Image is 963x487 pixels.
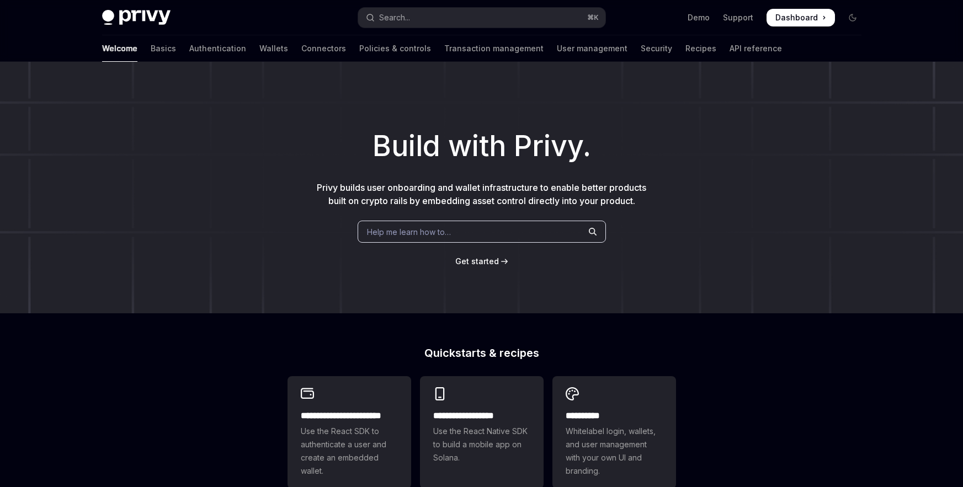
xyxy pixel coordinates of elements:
[301,425,398,478] span: Use the React SDK to authenticate a user and create an embedded wallet.
[767,9,835,26] a: Dashboard
[641,35,672,62] a: Security
[379,11,410,24] div: Search...
[359,35,431,62] a: Policies & controls
[102,35,137,62] a: Welcome
[587,13,599,22] span: ⌘ K
[151,35,176,62] a: Basics
[566,425,663,478] span: Whitelabel login, wallets, and user management with your own UI and branding.
[433,425,530,464] span: Use the React Native SDK to build a mobile app on Solana.
[685,35,716,62] a: Recipes
[730,35,782,62] a: API reference
[775,12,818,23] span: Dashboard
[844,9,861,26] button: Toggle dark mode
[367,226,451,238] span: Help me learn how to…
[455,256,499,266] span: Get started
[18,125,945,168] h1: Build with Privy.
[102,10,171,25] img: dark logo
[455,256,499,267] a: Get started
[189,35,246,62] a: Authentication
[288,347,676,358] h2: Quickstarts & recipes
[723,12,753,23] a: Support
[444,35,544,62] a: Transaction management
[557,35,627,62] a: User management
[259,35,288,62] a: Wallets
[317,182,646,206] span: Privy builds user onboarding and wallet infrastructure to enable better products built on crypto ...
[301,35,346,62] a: Connectors
[688,12,710,23] a: Demo
[358,8,605,28] button: Open search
